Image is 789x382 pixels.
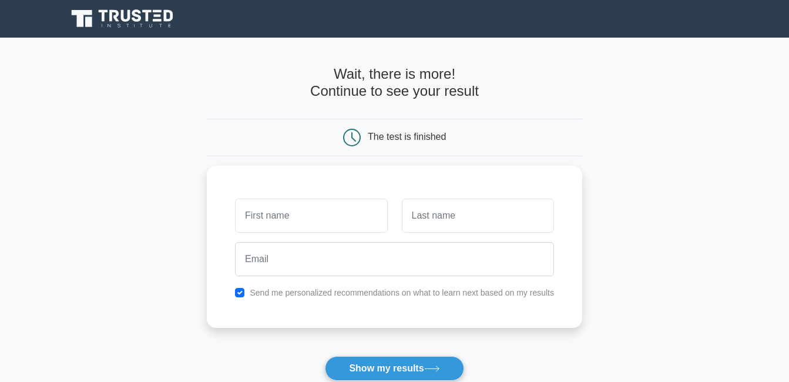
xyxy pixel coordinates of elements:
div: The test is finished [368,132,446,142]
input: Email [235,242,554,276]
input: Last name [402,199,554,233]
button: Show my results [325,356,464,381]
input: First name [235,199,387,233]
h4: Wait, there is more! Continue to see your result [207,66,582,100]
label: Send me personalized recommendations on what to learn next based on my results [250,288,554,297]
